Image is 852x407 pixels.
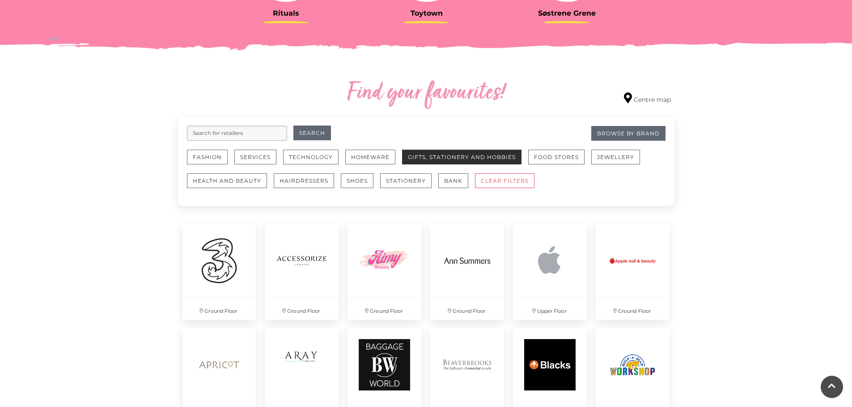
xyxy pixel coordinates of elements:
[283,150,345,173] a: Technology
[591,126,665,141] a: Browse By Brand
[363,9,490,17] h3: Toytown
[274,173,341,197] a: Hairdressers
[187,150,234,173] a: Fashion
[260,219,343,324] a: Ground Floor
[402,150,528,173] a: Gifts, Stationery and Hobbies
[283,150,339,164] button: Technology
[265,298,339,320] p: Ground Floor
[234,150,283,173] a: Services
[528,150,585,164] button: Food Stores
[591,219,674,324] a: Ground Floor
[504,9,631,17] h3: Søstrene Grene
[380,173,432,188] button: Stationery
[348,298,421,320] p: Ground Floor
[341,173,380,197] a: Shoes
[528,150,591,173] a: Food Stores
[438,173,475,197] a: Bank
[591,150,647,173] a: Jewellery
[345,150,395,164] button: Homeware
[596,298,670,320] p: Ground Floor
[178,219,261,324] a: Ground Floor
[187,173,267,188] button: Health and Beauty
[343,219,426,324] a: Ground Floor
[513,298,587,320] p: Upper Floor
[274,173,334,188] button: Hairdressers
[402,150,521,164] button: Gifts, Stationery and Hobbies
[345,150,402,173] a: Homeware
[624,92,671,105] a: Centre map
[509,219,591,324] a: Upper Floor
[380,173,438,197] a: Stationery
[591,150,640,164] button: Jewellery
[475,173,541,197] a: CLEAR FILTERS
[187,150,228,164] button: Fashion
[182,298,256,320] p: Ground Floor
[430,298,504,320] p: Ground Floor
[475,173,534,188] button: CLEAR FILTERS
[187,173,274,197] a: Health and Beauty
[234,150,276,164] button: Services
[341,173,373,188] button: Shoes
[263,79,589,108] h2: Find your favourites!
[438,173,468,188] button: Bank
[223,9,350,17] h3: Rituals
[426,219,509,324] a: Ground Floor
[293,126,331,140] button: Search
[187,126,287,141] input: Search for retailers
